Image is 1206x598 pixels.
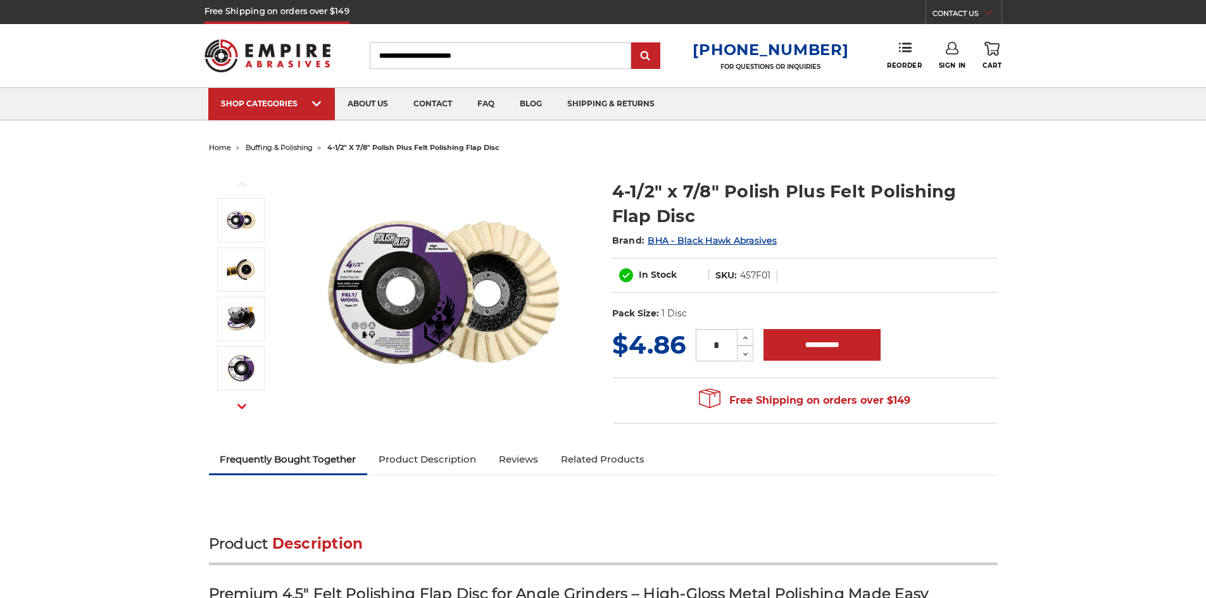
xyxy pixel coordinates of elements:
[487,445,550,473] a: Reviews
[209,143,231,152] a: home
[740,269,770,282] dd: 457F01
[612,179,998,228] h1: 4-1/2" x 7/8" Polish Plus Felt Polishing Flap Disc
[555,88,667,120] a: shipping & returns
[225,303,257,335] img: angle grinder buffing flap disc
[272,535,363,552] span: Description
[648,235,777,246] a: BHA - Black Hawk Abrasives
[335,88,401,120] a: about us
[612,307,659,320] dt: Pack Size:
[939,61,966,70] span: Sign In
[209,445,368,473] a: Frequently Bought Together
[639,269,677,280] span: In Stock
[227,171,257,198] button: Previous
[246,143,313,152] a: buffing & polishing
[699,388,910,413] span: Free Shipping on orders over $149
[933,6,1002,24] a: CONTACT US
[227,393,257,420] button: Next
[225,352,257,384] img: BHA 4.5 inch polish plus flap disc
[693,40,848,59] a: [PHONE_NUMBER]
[612,235,645,246] span: Brand:
[225,204,257,236] img: buffing and polishing felt flap disc
[693,63,848,71] p: FOR QUESTIONS OR INQUIRIES
[715,269,737,282] dt: SKU:
[887,61,922,70] span: Reorder
[221,99,322,108] div: SHOP CATEGORIES
[225,254,257,285] img: felt flap disc for angle grinder
[209,535,268,552] span: Product
[327,143,499,152] span: 4-1/2" x 7/8" polish plus felt polishing flap disc
[633,44,658,69] input: Submit
[367,445,487,473] a: Product Description
[204,31,331,80] img: Empire Abrasives
[401,88,465,120] a: contact
[887,42,922,69] a: Reorder
[662,307,687,320] dd: 1 Disc
[983,42,1002,70] a: Cart
[612,329,686,360] span: $4.86
[317,166,570,419] img: buffing and polishing felt flap disc
[465,88,507,120] a: faq
[507,88,555,120] a: blog
[983,61,1002,70] span: Cart
[550,445,656,473] a: Related Products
